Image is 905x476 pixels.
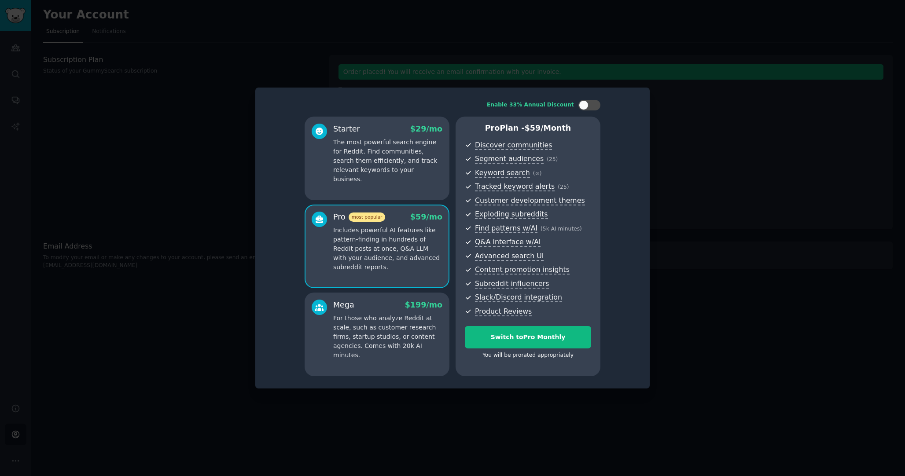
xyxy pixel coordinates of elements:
[465,326,591,348] button: Switch toPro Monthly
[349,212,386,222] span: most popular
[525,124,571,132] span: $ 59 /month
[333,138,442,184] p: The most powerful search engine for Reddit. Find communities, search them efficiently, and track ...
[475,307,532,316] span: Product Reviews
[333,212,385,223] div: Pro
[541,226,582,232] span: ( 5k AI minutes )
[333,124,360,135] div: Starter
[547,156,558,162] span: ( 25 )
[410,212,442,221] span: $ 59 /mo
[475,265,570,275] span: Content promotion insights
[475,224,537,233] span: Find patterns w/AI
[533,170,542,176] span: ( ∞ )
[465,123,591,134] p: Pro Plan -
[333,226,442,272] p: Includes powerful AI features like pattern-finding in hundreds of Reddit posts at once, Q&A LLM w...
[475,168,530,178] span: Keyword search
[475,141,552,150] span: Discover communities
[333,314,442,360] p: For those who analyze Reddit at scale, such as customer research firms, startup studios, or conte...
[475,293,562,302] span: Slack/Discord integration
[475,154,544,164] span: Segment audiences
[475,279,549,289] span: Subreddit influencers
[475,196,585,205] span: Customer development themes
[475,210,548,219] span: Exploding subreddits
[558,184,569,190] span: ( 25 )
[475,252,544,261] span: Advanced search UI
[475,238,541,247] span: Q&A interface w/AI
[405,300,442,309] span: $ 199 /mo
[465,333,591,342] div: Switch to Pro Monthly
[475,182,555,191] span: Tracked keyword alerts
[487,101,574,109] div: Enable 33% Annual Discount
[410,124,442,133] span: $ 29 /mo
[465,352,591,359] div: You will be prorated appropriately
[333,300,354,311] div: Mega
